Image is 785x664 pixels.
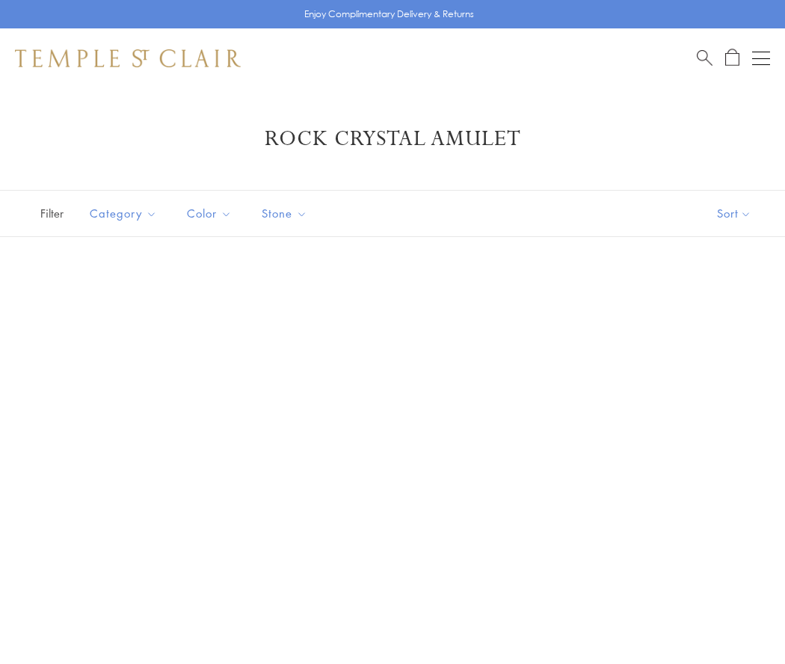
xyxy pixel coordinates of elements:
[37,126,748,153] h1: Rock Crystal Amulet
[752,49,770,67] button: Open navigation
[78,197,168,230] button: Category
[254,204,318,223] span: Stone
[179,204,243,223] span: Color
[304,7,474,22] p: Enjoy Complimentary Delivery & Returns
[176,197,243,230] button: Color
[725,49,739,67] a: Open Shopping Bag
[15,49,241,67] img: Temple St. Clair
[82,204,168,223] span: Category
[683,191,785,236] button: Show sort by
[250,197,318,230] button: Stone
[697,49,712,67] a: Search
